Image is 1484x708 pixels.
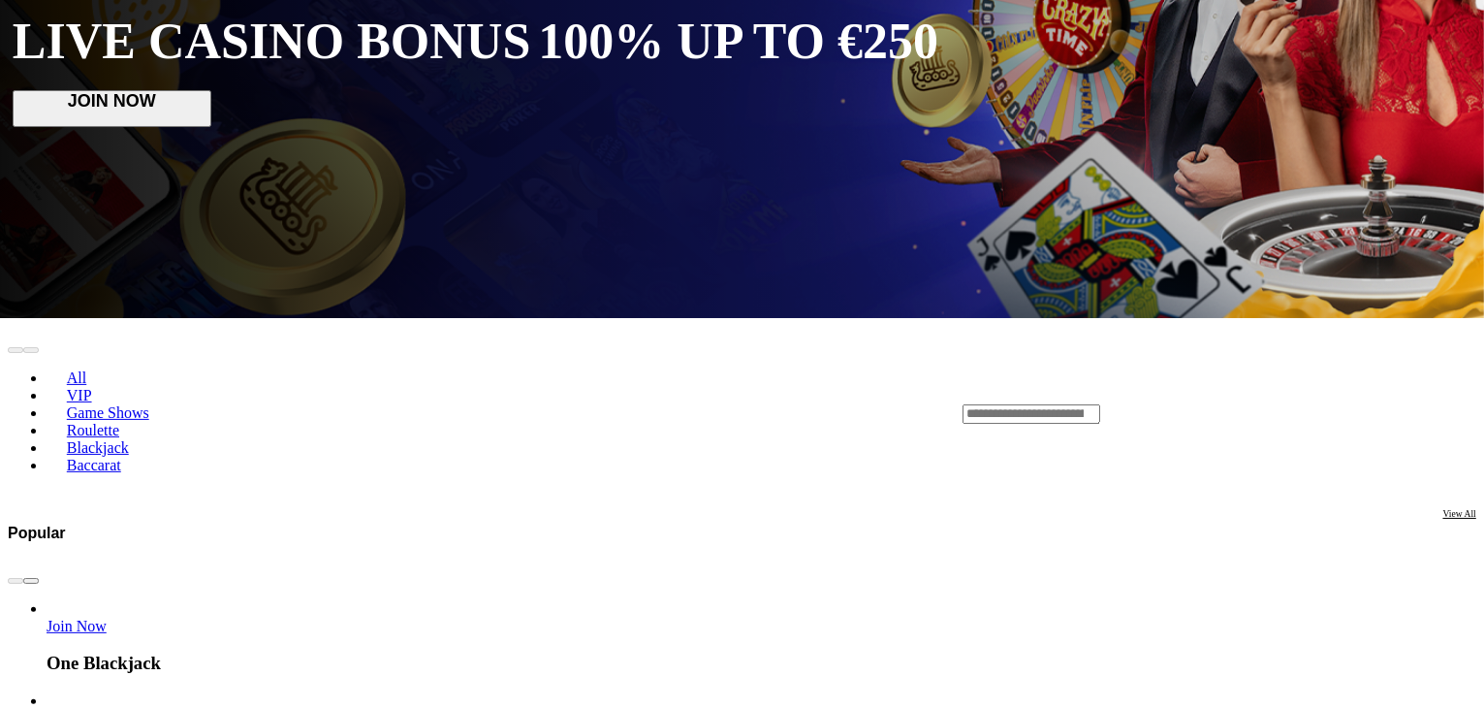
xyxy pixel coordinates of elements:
[47,451,142,480] a: Baccarat
[47,653,1476,674] h3: One Blackjack
[47,600,1476,675] article: One Blackjack
[47,618,107,634] span: Join Now
[8,578,23,584] button: prev slide
[8,318,1476,508] header: Lobby
[8,524,66,542] h3: Popular
[47,618,107,634] a: One Blackjack
[538,16,938,67] span: 100% UP TO €250
[22,92,202,111] span: JOIN NOW
[13,13,531,70] span: LIVE CASINO BONUS
[47,399,169,428] a: Game Shows
[8,337,924,490] nav: Lobby
[47,434,149,463] a: Blackjack
[23,347,39,353] button: next slide
[23,578,39,584] button: next slide
[13,90,211,127] button: JOIN NOW
[47,416,140,445] a: Roulette
[59,439,137,456] span: Blackjack
[47,364,107,393] a: All
[963,404,1100,424] input: Search
[47,381,111,410] a: VIP
[1443,508,1476,558] a: View All
[59,422,127,438] span: Roulette
[1443,508,1476,519] span: View All
[59,387,100,403] span: VIP
[59,457,129,473] span: Baccarat
[59,404,157,421] span: Game Shows
[59,370,94,386] span: All
[8,347,23,353] button: prev slide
